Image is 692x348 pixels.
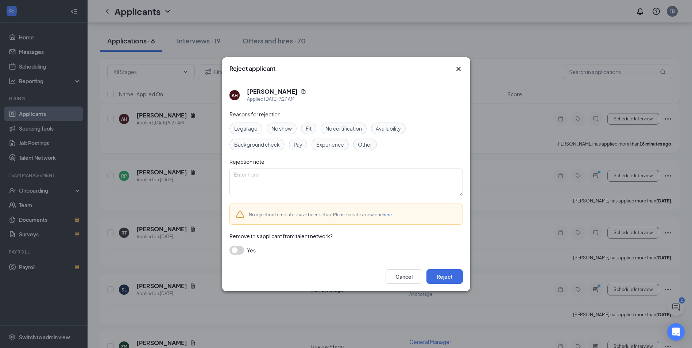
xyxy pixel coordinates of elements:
[229,158,264,165] span: Rejection note
[234,124,258,132] span: Legal age
[301,89,306,94] svg: Document
[383,212,392,217] a: here
[667,323,685,341] div: Open Intercom Messenger
[249,212,393,217] span: No rejection templates have been setup. Please create a new one .
[229,65,275,73] h3: Reject applicant
[358,140,372,148] span: Other
[236,210,244,219] svg: Warning
[386,269,422,284] button: Cancel
[247,246,256,255] span: Yes
[316,140,344,148] span: Experience
[234,140,280,148] span: Background check
[426,269,463,284] button: Reject
[247,88,298,96] h5: [PERSON_NAME]
[306,124,312,132] span: Fit
[247,96,306,103] div: Applied [DATE] 9:27 AM
[454,65,463,73] svg: Cross
[325,124,362,132] span: No certification
[271,124,292,132] span: No show
[454,65,463,73] button: Close
[231,92,237,98] div: AH
[229,111,281,117] span: Reasons for rejection
[229,233,333,239] span: Remove this applicant from talent network?
[294,140,302,148] span: Pay
[376,124,401,132] span: Availability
